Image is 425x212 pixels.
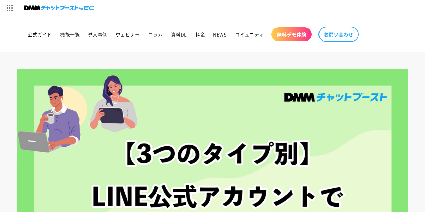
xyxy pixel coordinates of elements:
a: 資料DL [167,27,191,41]
span: NEWS [213,31,226,37]
span: 公式ガイド [28,31,52,37]
img: チャットブーストforEC [24,3,94,13]
a: お問い合わせ [318,27,359,42]
a: コミュニティ [231,27,268,41]
a: 機能一覧 [56,27,84,41]
a: コラム [144,27,167,41]
span: コラム [148,31,163,37]
a: 無料デモ体験 [271,27,312,41]
a: NEWS [209,27,230,41]
span: 料金 [195,31,205,37]
img: サービス [1,1,18,15]
span: 資料DL [171,31,187,37]
span: お問い合わせ [324,31,353,37]
span: コミュニティ [235,31,264,37]
a: 料金 [191,27,209,41]
a: ウェビナー [112,27,144,41]
span: ウェビナー [116,31,140,37]
a: 導入事例 [84,27,111,41]
span: 導入事例 [88,31,107,37]
a: 公式ガイド [24,27,56,41]
span: 機能一覧 [60,31,80,37]
span: 無料デモ体験 [277,31,306,37]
